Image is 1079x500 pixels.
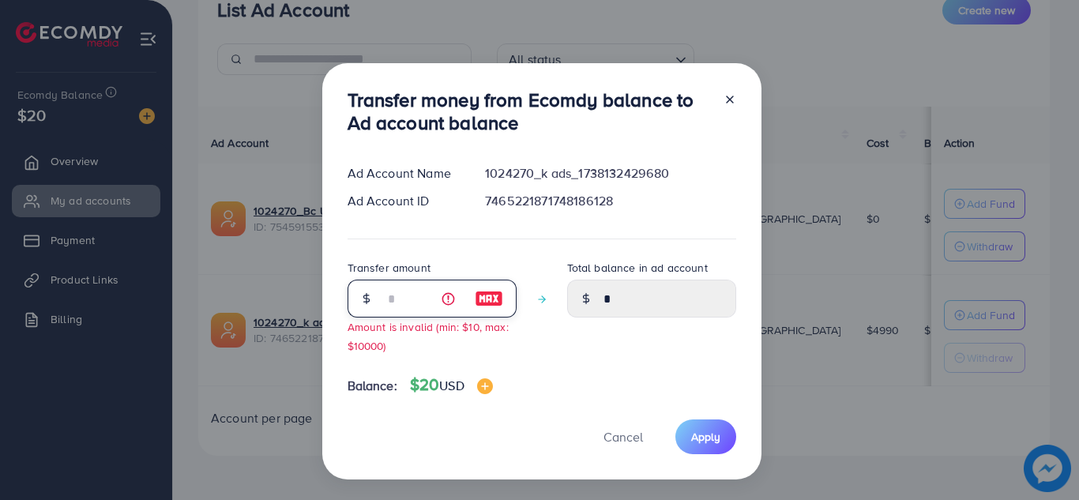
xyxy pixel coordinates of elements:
[348,377,397,395] span: Balance:
[675,419,736,453] button: Apply
[477,378,493,394] img: image
[439,377,464,394] span: USD
[584,419,663,453] button: Cancel
[335,192,473,210] div: Ad Account ID
[410,375,493,395] h4: $20
[335,164,473,182] div: Ad Account Name
[475,289,503,308] img: image
[603,428,643,445] span: Cancel
[691,429,720,445] span: Apply
[348,88,711,134] h3: Transfer money from Ecomdy balance to Ad account balance
[567,260,708,276] label: Total balance in ad account
[472,164,748,182] div: 1024270_k ads_1738132429680
[472,192,748,210] div: 7465221871748186128
[348,260,430,276] label: Transfer amount
[348,319,509,352] small: Amount is invalid (min: $10, max: $10000)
